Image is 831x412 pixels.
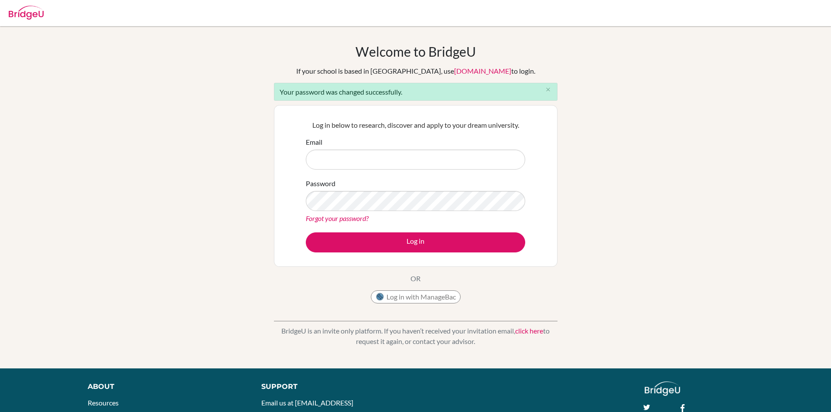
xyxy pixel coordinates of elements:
[645,381,680,396] img: logo_white@2x-f4f0deed5e89b7ecb1c2cc34c3e3d731f90f0f143d5ea2071677605dd97b5244.png
[88,381,242,392] div: About
[296,66,535,76] div: If your school is based in [GEOGRAPHIC_DATA], use to login.
[306,137,322,147] label: Email
[454,67,511,75] a: [DOMAIN_NAME]
[515,327,543,335] a: click here
[356,44,476,59] h1: Welcome to BridgeU
[306,178,335,189] label: Password
[540,83,557,96] button: Close
[410,273,421,284] p: OR
[88,398,119,407] a: Resources
[306,232,525,252] button: Log in
[306,120,525,130] p: Log in below to research, discover and apply to your dream university.
[274,326,557,347] p: BridgeU is an invite only platform. If you haven’t received your invitation email, to request it ...
[9,6,44,20] img: Bridge-U
[261,381,405,392] div: Support
[274,83,557,101] div: Your password was changed successfully.
[371,290,461,303] button: Log in with ManageBac
[306,214,369,222] a: Forgot your password?
[545,86,551,93] i: close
